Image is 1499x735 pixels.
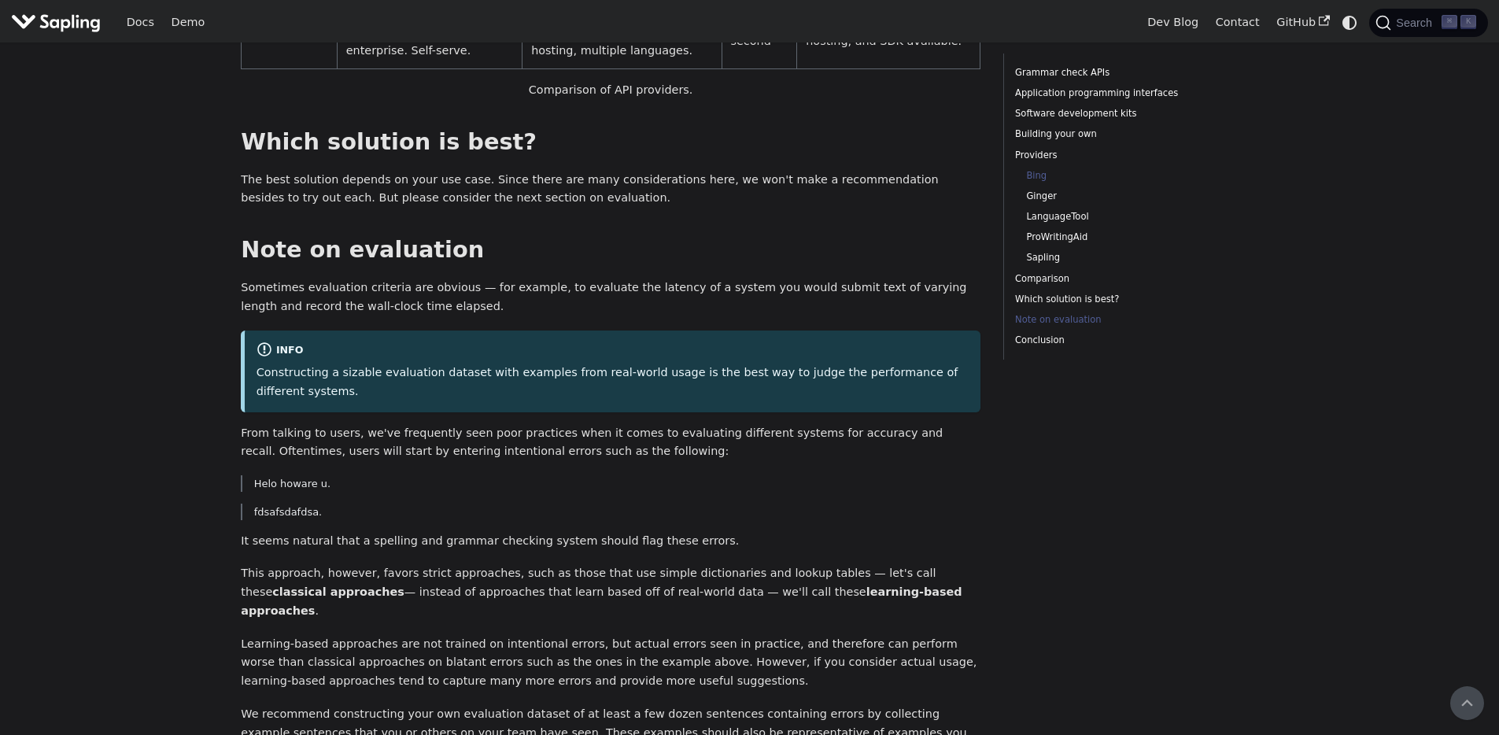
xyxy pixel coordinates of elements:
a: Ginger [1026,189,1223,204]
p: This approach, however, favors strict approaches, such as those that use simple dictionaries and ... [241,564,980,620]
a: Dev Blog [1139,10,1206,35]
button: Search (Command+K) [1369,9,1487,37]
strong: classical approaches [272,585,404,598]
a: Building your own [1015,127,1228,142]
a: Comparison [1015,271,1228,286]
strong: learning-based approaches [241,585,962,617]
p: From talking to users, we've frequently seen poor practices when it comes to evaluating different... [241,424,980,462]
button: Scroll back to top [1450,686,1484,720]
a: Providers [1015,148,1228,163]
a: GitHub [1268,10,1338,35]
p: Helo howare u. [254,475,969,492]
p: Learning-based approaches are not trained on intentional errors, but actual errors seen in practi... [241,635,980,691]
p: fdsafsdafdsa. [254,504,969,520]
a: Grammar check APIs [1015,65,1228,80]
a: Note on evaluation [1015,312,1228,327]
div: info [257,342,969,360]
span: Search [1391,17,1442,29]
button: Switch between dark and light mode (currently system mode) [1338,11,1361,34]
a: LanguageTool [1026,209,1223,224]
p: Constructing a sizable evaluation dataset with examples from real-world usage is the best way to ... [257,364,969,401]
a: Which solution is best? [1015,292,1228,307]
a: Software development kits [1015,106,1228,121]
h2: Which solution is best? [241,128,980,157]
a: Docs [118,10,163,35]
img: Sapling.ai [11,11,101,34]
a: Bing [1026,168,1223,183]
kbd: K [1460,15,1476,29]
a: Application programming interfaces [1015,86,1228,101]
a: Sapling.ai [11,11,106,34]
a: Conclusion [1015,333,1228,348]
p: Comparison of API providers. [241,81,980,100]
p: It seems natural that a spelling and grammar checking system should flag these errors. [241,532,980,551]
kbd: ⌘ [1442,15,1457,29]
a: ProWritingAid [1026,230,1223,245]
h2: Note on evaluation [241,236,980,264]
a: Demo [163,10,213,35]
p: The best solution depends on your use case. Since there are many considerations here, we won't ma... [241,171,980,209]
p: Sometimes evaluation criteria are obvious — for example, to evaluate the latency of a system you ... [241,279,980,316]
a: Contact [1207,10,1268,35]
a: Sapling [1026,250,1223,265]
